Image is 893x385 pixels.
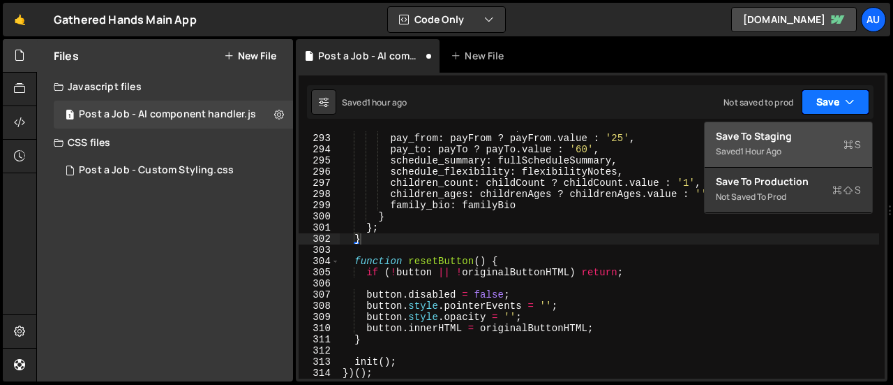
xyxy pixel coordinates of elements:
button: Code Only [388,7,505,32]
div: Post a Job - Custom Styling.css [79,164,234,177]
span: 1 [66,110,74,122]
a: 🤙 [3,3,37,36]
div: Save to Production [716,175,861,189]
div: 302 [299,233,340,245]
span: S [843,138,861,152]
span: S [832,183,861,197]
div: 307 [299,289,340,300]
div: 297 [299,177,340,189]
div: Saved [716,143,861,160]
div: New File [451,49,509,63]
a: [DOMAIN_NAME] [731,7,857,32]
div: 309 [299,312,340,323]
div: Post a Job - AI component handler.js [79,108,256,121]
h2: Files [54,48,79,64]
div: 310 [299,323,340,334]
div: 294 [299,144,340,155]
div: 301 [299,222,340,233]
button: Save to ProductionS Not saved to prod [705,168,872,213]
div: 304 [299,256,340,267]
div: 305 [299,267,340,278]
div: 314 [299,368,340,379]
button: Save to StagingS Saved1 hour ago [705,122,872,168]
div: 308 [299,300,340,312]
div: Javascript files [37,73,293,101]
div: 312 [299,345,340,356]
div: Post a Job - AI component handler.js [318,49,423,63]
div: Save to Staging [716,129,861,143]
div: 17288/48462.css [54,157,293,184]
div: CSS files [37,129,293,157]
div: Not saved to prod [723,96,793,108]
div: 306 [299,278,340,289]
a: Au [861,7,886,32]
div: Not saved to prod [716,189,861,205]
div: 295 [299,155,340,166]
div: 1 hour ago [367,96,407,108]
div: 296 [299,166,340,177]
div: Saved [342,96,407,108]
div: 313 [299,356,340,368]
div: 17288/48460.js [54,101,293,129]
div: 1 hour ago [740,145,781,157]
div: Gathered Hands Main App [54,11,197,28]
button: New File [224,50,276,61]
div: 293 [299,133,340,144]
button: Save [802,89,869,115]
div: 298 [299,189,340,200]
div: 299 [299,200,340,211]
div: 311 [299,334,340,345]
div: 303 [299,245,340,256]
div: 300 [299,211,340,222]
